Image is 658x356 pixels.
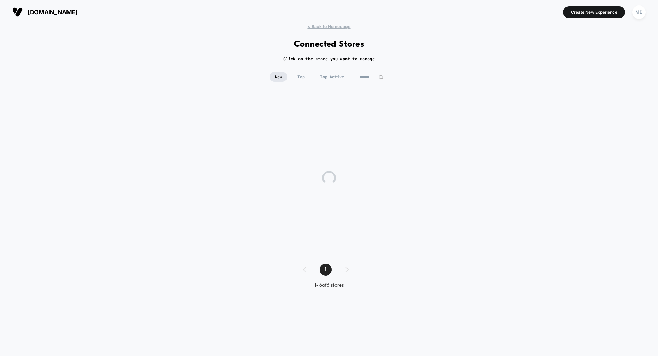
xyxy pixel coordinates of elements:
[10,7,80,18] button: [DOMAIN_NAME]
[294,39,364,49] h1: Connected Stores
[28,9,77,16] span: [DOMAIN_NAME]
[563,6,625,18] button: Create New Experience
[270,72,287,82] span: New
[378,74,383,80] img: edit
[292,72,310,82] span: Top
[12,7,23,17] img: Visually logo
[315,72,349,82] span: Top Active
[630,5,648,19] button: MB
[632,5,646,19] div: MB
[283,56,375,62] h2: Click on the store you want to manage
[307,24,350,29] span: < Back to Homepage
